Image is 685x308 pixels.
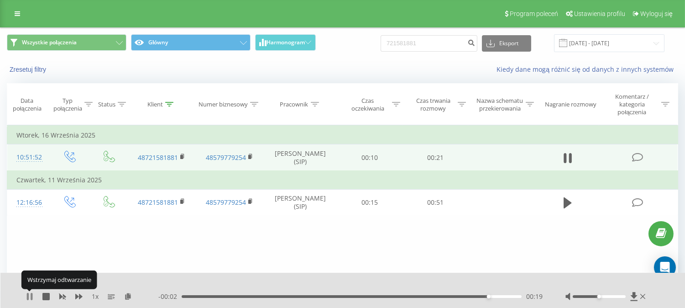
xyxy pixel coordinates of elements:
[138,198,178,207] a: 48721581881
[7,34,126,51] button: Wszystkie połączenia
[510,10,558,17] span: Program poleceń
[138,153,178,162] a: 48721581881
[199,101,248,108] div: Numer biznesowy
[482,35,531,52] button: Eksport
[22,39,77,46] span: Wszystkie połączenia
[345,97,390,112] div: Czas oczekiwania
[654,256,676,278] div: Open Intercom Messenger
[640,10,673,17] span: Wyloguj się
[411,97,455,112] div: Czas trwania rozmowy
[403,189,468,216] td: 00:51
[597,295,601,298] div: Accessibility label
[206,198,246,207] a: 48579779254
[131,34,251,51] button: Główny
[280,101,309,108] div: Pracownik
[264,189,337,216] td: [PERSON_NAME] (SIP)
[606,93,659,116] div: Komentarz / kategoria połączenia
[92,292,99,301] span: 1 x
[267,39,305,46] span: Harmonogram
[7,126,678,144] td: Wtorek, 16 Września 2025
[7,97,47,112] div: Data połączenia
[16,194,40,212] div: 12:16:56
[158,292,182,301] span: - 00:02
[255,34,316,51] button: Harmonogram
[264,144,337,171] td: [PERSON_NAME] (SIP)
[147,101,163,108] div: Klient
[7,171,678,189] td: Czwartek, 11 Września 2025
[16,149,40,166] div: 10:51:52
[337,189,403,216] td: 00:15
[574,10,625,17] span: Ustawienia profilu
[526,292,543,301] span: 00:19
[476,97,523,112] div: Nazwa schematu przekierowania
[497,65,678,74] a: Kiedy dane mogą różnić się od danych z innych systemów
[381,35,477,52] input: Wyszukiwanie według numeru
[206,153,246,162] a: 48579779254
[403,144,468,171] td: 00:21
[53,97,82,112] div: Typ połączenia
[7,65,51,74] button: Zresetuj filtry
[487,295,491,298] div: Accessibility label
[98,101,115,108] div: Status
[337,144,403,171] td: 00:10
[545,101,596,108] div: Nagranie rozmowy
[21,271,97,289] div: Wstrzymaj odtwarzanie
